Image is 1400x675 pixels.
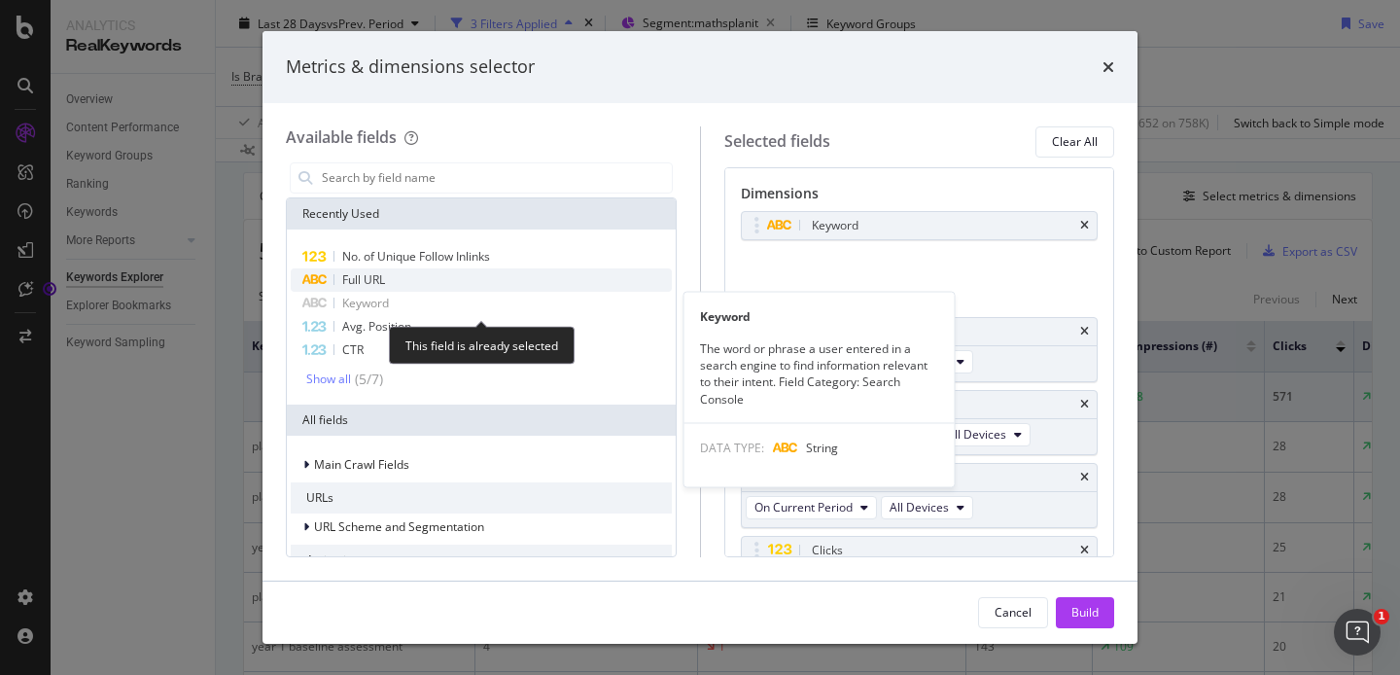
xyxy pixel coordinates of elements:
div: times [1080,326,1089,337]
div: ClickstimesOn Current PeriodAll Devices [741,463,1099,528]
div: Keywordtimes [741,211,1099,240]
div: The word or phrase a user entered in a search engine to find information relevant to their intent... [684,340,955,408]
input: Search by field name [320,163,672,193]
div: Available fields [286,126,397,148]
div: Keyword [812,216,858,235]
span: DATA TYPE: [700,439,764,455]
div: Metrics & dimensions selector [286,54,535,80]
div: Dimensions [741,184,1099,211]
button: Clear All [1035,126,1114,158]
iframe: Intercom live chat [1334,609,1381,656]
div: Build [1071,604,1099,621]
div: ( 5 / 7 ) [351,370,383,389]
div: modal [262,31,1137,644]
button: All Devices [938,423,1031,446]
button: On Current Period [746,496,877,519]
div: Clear All [1052,133,1098,150]
div: times [1080,545,1089,556]
div: ClickstimesDiff. between Periods - ValueAll Devices [741,536,1099,601]
span: Full URL [342,271,385,288]
span: CTR [342,341,364,358]
div: Show all [306,373,351,386]
div: Cancel [995,604,1032,621]
span: Main Crawl Fields [314,456,409,473]
div: times [1080,472,1089,483]
span: On Current Period [754,499,853,515]
span: 1 [1374,609,1389,624]
div: times [1080,220,1089,231]
button: All Devices [881,496,973,519]
div: times [1102,54,1114,80]
span: All Devices [947,426,1006,443]
button: Cancel [978,597,1048,628]
div: times [1080,399,1089,410]
div: Metrics [741,290,1099,317]
div: All fields [287,405,676,436]
div: URLs [291,482,672,514]
span: All Devices [890,499,949,515]
div: Activation [291,545,672,576]
div: Selected fields [724,130,830,153]
span: String [806,439,838,455]
span: URL Scheme and Segmentation [314,518,484,535]
span: Avg. Position [342,318,411,335]
div: Keyword [684,308,955,325]
span: No. of Unique Follow Inlinks [342,248,490,265]
span: Keyword [342,295,389,311]
button: Build [1056,597,1114,628]
div: Clicks [812,541,843,560]
div: Recently Used [287,198,676,230]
